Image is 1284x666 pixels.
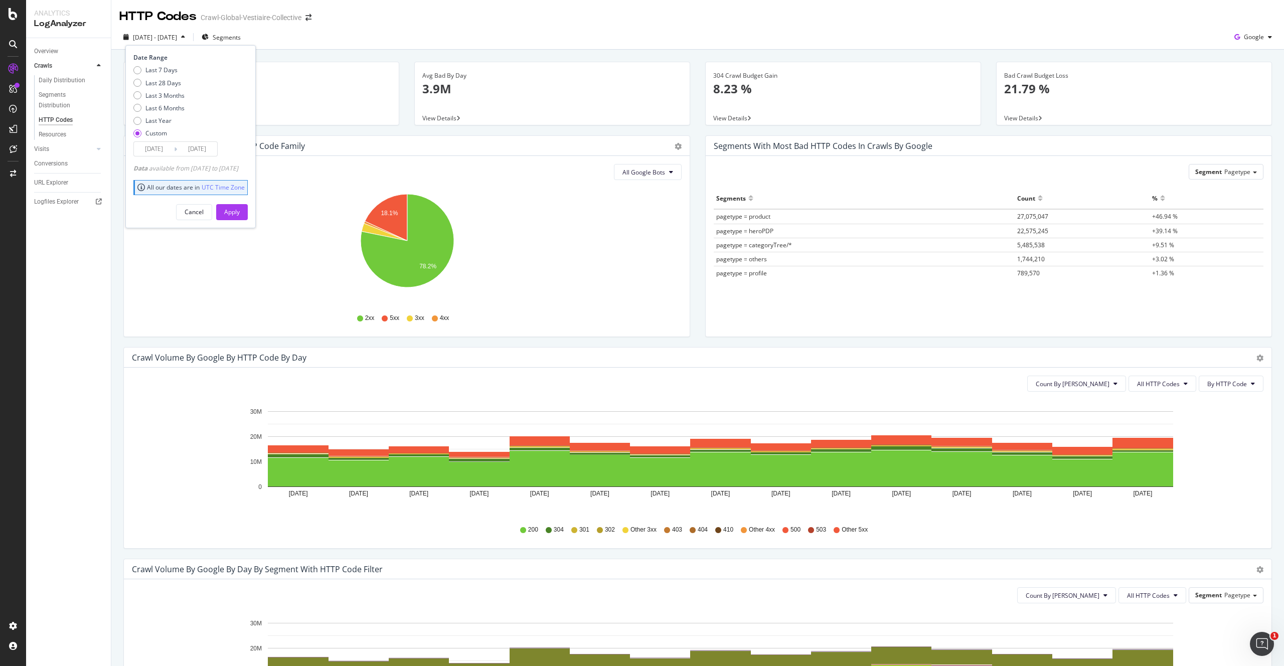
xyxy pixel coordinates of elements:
span: 1,744,210 [1017,255,1045,263]
a: Logfiles Explorer [34,197,104,207]
div: Last 28 Days [145,79,181,87]
div: Segments with most bad HTTP codes in Crawls by google [714,141,932,151]
text: [DATE] [530,490,549,497]
text: [DATE] [590,490,609,497]
div: gear [1256,566,1263,573]
div: Avg Good By Day [131,71,391,80]
p: 13.8M [131,80,391,97]
span: pagetype = profile [716,269,767,277]
div: % [1152,190,1158,206]
span: Pagetype [1224,168,1250,176]
p: 8.23 % [713,80,973,97]
span: 503 [816,526,826,534]
text: 10M [250,458,262,465]
span: All HTTP Codes [1137,380,1180,388]
input: Start Date [134,142,174,156]
svg: A chart. [132,188,682,304]
text: [DATE] [289,490,308,497]
span: 200 [528,526,538,534]
div: HTTP Codes [39,115,73,125]
div: Last 6 Months [145,104,185,112]
text: [DATE] [711,490,730,497]
div: Cancel [185,208,204,216]
span: View Details [713,114,747,122]
button: All Google Bots [614,164,682,180]
span: [DATE] - [DATE] [133,33,177,42]
div: Visits [34,144,49,154]
text: 30M [250,408,262,415]
span: 5,485,538 [1017,241,1045,249]
span: 3xx [415,314,424,322]
div: Avg Bad By Day [422,71,682,80]
text: [DATE] [892,490,911,497]
div: Daily Distribution [39,75,85,86]
text: [DATE] [651,490,670,497]
span: 404 [698,526,708,534]
div: Crawl Volume by google by HTTP Code by Day [132,353,306,363]
div: Count [1017,190,1035,206]
a: Segments Distribution [39,90,104,111]
text: [DATE] [470,490,489,497]
div: Date Range [133,53,245,62]
div: Last 7 Days [145,66,178,74]
div: Last 28 Days [133,79,185,87]
div: Crawl Volume by google by Day by Segment with HTTP Code Filter [132,564,383,574]
div: Conversions [34,158,68,169]
div: Analytics [34,8,103,18]
text: 20M [250,645,262,652]
div: Last Year [133,116,185,125]
div: A chart. [132,400,1263,516]
button: Segments [198,29,245,45]
text: [DATE] [409,490,428,497]
text: [DATE] [952,490,972,497]
button: Count By [PERSON_NAME] [1027,376,1126,392]
span: pagetype = heroPDP [716,227,773,235]
span: Segment [1195,591,1222,599]
button: Apply [216,204,248,220]
div: 304 Crawl Budget Gain [713,71,973,80]
div: Last 3 Months [133,91,185,100]
span: Other 5xx [842,526,868,534]
div: Last 3 Months [145,91,185,100]
a: URL Explorer [34,178,104,188]
text: [DATE] [1133,490,1152,497]
text: [DATE] [1013,490,1032,497]
text: 18.1% [381,210,398,217]
div: Last 6 Months [133,104,185,112]
text: [DATE] [349,490,368,497]
div: available from [DATE] to [DATE] [133,164,238,173]
div: HTTP Codes [119,8,197,25]
span: +1.36 % [1152,269,1174,277]
div: Bad Crawl Budget Loss [1004,71,1264,80]
span: pagetype = product [716,212,770,221]
div: LogAnalyzer [34,18,103,30]
span: View Details [422,114,456,122]
span: +3.02 % [1152,255,1174,263]
span: 2xx [365,314,375,322]
iframe: Intercom live chat [1250,632,1274,656]
span: Pagetype [1224,591,1250,599]
span: pagetype = others [716,255,767,263]
div: Segments Distribution [39,90,94,111]
span: +39.14 % [1152,227,1178,235]
span: Data [133,164,149,173]
div: Last 7 Days [133,66,185,74]
div: Last Year [145,116,172,125]
text: 30M [250,620,262,627]
span: All Google Bots [622,168,665,177]
span: 302 [605,526,615,534]
span: pagetype = categoryTree/* [716,241,792,249]
span: Other 3xx [630,526,657,534]
span: 410 [723,526,733,534]
span: 4xx [440,314,449,322]
div: Overview [34,46,58,57]
p: 3.9M [422,80,682,97]
div: Segments [716,190,746,206]
div: All our dates are in [137,183,245,192]
button: All HTTP Codes [1129,376,1196,392]
span: 5xx [390,314,399,322]
a: Crawls [34,61,94,71]
div: gear [1256,355,1263,362]
span: 27,075,047 [1017,212,1048,221]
